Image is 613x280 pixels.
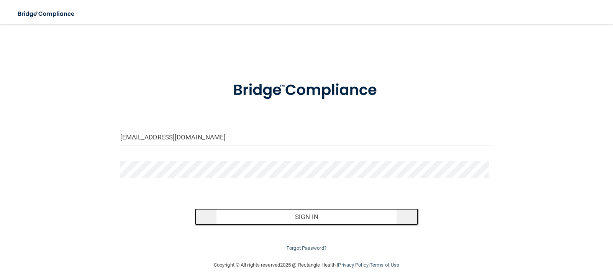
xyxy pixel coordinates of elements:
img: bridge_compliance_login_screen.278c3ca4.svg [11,6,82,22]
button: Sign In [195,208,418,225]
div: Copyright © All rights reserved 2025 @ Rectangle Health | | [167,253,446,277]
input: Email [120,129,493,146]
iframe: Drift Widget Chat Controller [480,229,604,260]
a: Privacy Policy [338,262,368,268]
a: Terms of Use [370,262,399,268]
a: Forgot Password? [287,245,326,251]
img: bridge_compliance_login_screen.278c3ca4.svg [217,70,396,110]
